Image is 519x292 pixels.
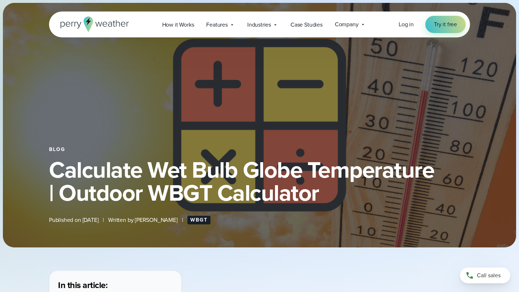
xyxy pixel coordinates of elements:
[49,158,470,204] h1: Calculate Wet Bulb Globe Temperature | Outdoor WBGT Calculator
[425,16,466,33] a: Try it free
[182,216,183,224] span: |
[49,147,470,152] div: Blog
[399,20,414,29] a: Log in
[187,216,210,224] a: WBGT
[162,20,194,29] span: How it Works
[477,271,501,280] span: Call sales
[247,20,271,29] span: Industries
[58,279,173,291] h3: In this article:
[460,268,510,283] a: Call sales
[49,216,98,224] span: Published on [DATE]
[108,216,178,224] span: Written by [PERSON_NAME]
[206,20,228,29] span: Features
[434,20,457,29] span: Try it free
[399,20,414,28] span: Log in
[290,20,323,29] span: Case Studies
[284,17,329,32] a: Case Studies
[335,20,359,29] span: Company
[103,216,104,224] span: |
[156,17,200,32] a: How it Works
